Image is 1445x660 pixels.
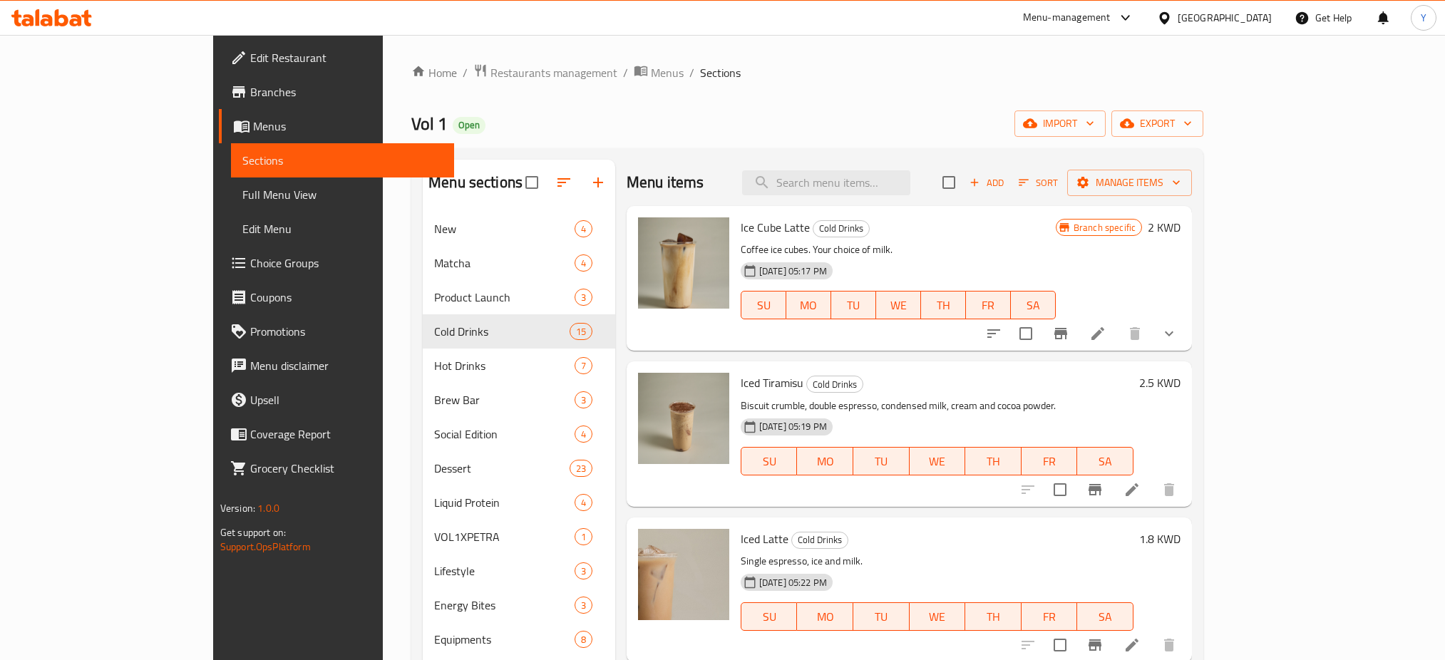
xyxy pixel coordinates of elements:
a: Menus [634,63,684,82]
button: SA [1011,291,1056,319]
span: Coupons [250,289,443,306]
button: show more [1152,316,1186,351]
span: Liquid Protein [434,494,575,511]
a: Coupons [219,280,455,314]
div: items [570,460,592,477]
div: items [575,631,592,648]
div: Cold Drinks [813,220,870,237]
button: TH [965,602,1022,631]
div: Matcha [434,254,575,272]
div: [GEOGRAPHIC_DATA] [1178,10,1272,26]
span: TU [837,295,870,316]
span: Select to update [1045,630,1075,660]
span: Promotions [250,323,443,340]
button: import [1014,110,1106,137]
a: Support.OpsPlatform [220,537,311,556]
span: SU [747,607,792,627]
button: SA [1077,447,1133,475]
h6: 2.5 KWD [1139,373,1181,393]
div: Brew Bar3 [423,383,615,417]
button: Sort [1015,172,1061,194]
div: Equipments8 [423,622,615,656]
span: Product Launch [434,289,575,306]
h6: 2 KWD [1148,217,1181,237]
button: Add [964,172,1009,194]
a: Edit Menu [231,212,455,246]
button: delete [1152,473,1186,507]
span: Select section [934,167,964,197]
div: items [575,357,592,374]
button: TU [831,291,876,319]
button: TH [921,291,966,319]
button: export [1111,110,1203,137]
span: TH [927,295,960,316]
span: Select to update [1011,319,1041,349]
span: Energy Bites [434,597,575,614]
a: Edit menu item [1089,325,1106,342]
button: WE [876,291,921,319]
div: Lifestyle [434,562,575,579]
span: Dessert [434,460,569,477]
span: 15 [570,325,592,339]
button: FR [966,291,1011,319]
span: TU [859,607,904,627]
a: Promotions [219,314,455,349]
span: 4 [575,428,592,441]
span: [DATE] 05:19 PM [754,420,833,433]
span: [DATE] 05:22 PM [754,576,833,589]
div: Matcha4 [423,246,615,280]
span: Add item [964,172,1009,194]
div: Energy Bites3 [423,588,615,622]
span: Cold Drinks [807,376,863,393]
div: Open [453,117,485,134]
span: 7 [575,359,592,373]
a: Upsell [219,383,455,417]
span: 1.0.0 [257,499,279,517]
div: items [575,289,592,306]
span: SU [747,451,792,472]
input: search [742,170,910,195]
div: Cold Drinks [791,532,848,549]
div: items [575,528,592,545]
div: VOL1XPETRA [434,528,575,545]
div: items [575,597,592,614]
span: FR [972,295,1005,316]
button: Add section [581,165,615,200]
div: Lifestyle3 [423,554,615,588]
h2: Menu items [627,172,704,193]
div: Liquid Protein4 [423,485,615,520]
button: Branch-specific-item [1044,316,1078,351]
div: Hot Drinks7 [423,349,615,383]
span: Edit Restaurant [250,49,443,66]
a: Choice Groups [219,246,455,280]
span: import [1026,115,1094,133]
span: New [434,220,575,237]
button: FR [1022,447,1078,475]
span: Edit Menu [242,220,443,237]
span: Manage items [1079,174,1181,192]
span: Social Edition [434,426,575,443]
h6: 1.8 KWD [1139,529,1181,549]
div: Cold Drinks [434,323,569,340]
span: Cold Drinks [792,532,848,548]
span: 3 [575,393,592,407]
div: items [575,220,592,237]
span: Hot Drinks [434,357,575,374]
div: items [575,391,592,408]
span: Grocery Checklist [250,460,443,477]
button: MO [797,447,853,475]
span: Menus [651,64,684,81]
span: Version: [220,499,255,517]
span: Coverage Report [250,426,443,443]
span: TH [971,451,1016,472]
span: WE [915,451,960,472]
span: MO [792,295,826,316]
li: / [689,64,694,81]
li: / [623,64,628,81]
span: Select to update [1045,475,1075,505]
span: Iced Tiramisu [741,372,803,393]
a: Menus [219,109,455,143]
